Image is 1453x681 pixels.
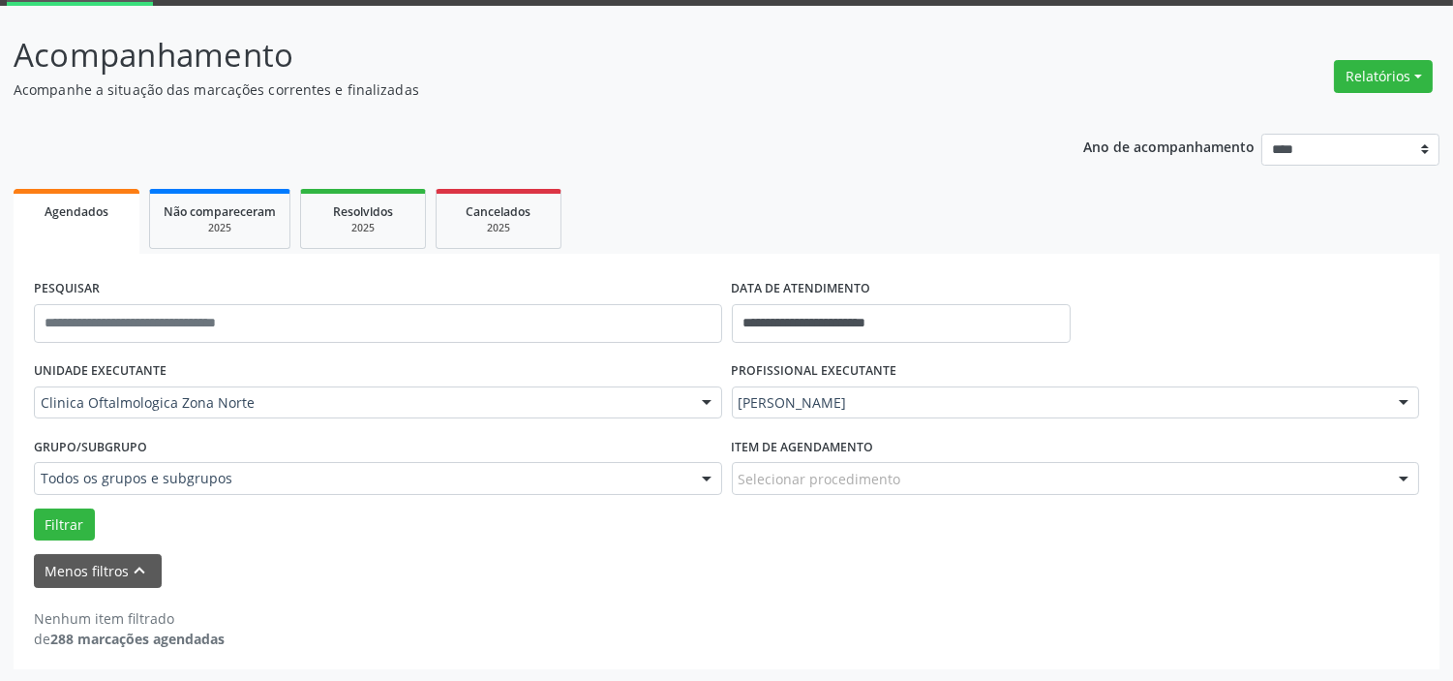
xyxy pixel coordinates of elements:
[333,203,393,220] span: Resolvidos
[34,608,225,629] div: Nenhum item filtrado
[315,221,411,235] div: 2025
[41,393,682,413] span: Clinica Oftalmologica Zona Norte
[164,203,276,220] span: Não compareceram
[14,79,1012,100] p: Acompanhe a situação das marcações correntes e finalizadas
[739,393,1380,413] span: [PERSON_NAME]
[45,203,108,220] span: Agendados
[34,274,100,304] label: PESQUISAR
[50,630,225,648] strong: 288 marcações agendadas
[164,221,276,235] div: 2025
[732,274,871,304] label: DATA DE ATENDIMENTO
[34,509,95,542] button: Filtrar
[34,554,162,588] button: Menos filtroskeyboard_arrow_up
[1083,134,1255,158] p: Ano de acompanhamento
[34,356,166,387] label: UNIDADE EXECUTANTE
[467,203,531,220] span: Cancelados
[1334,60,1433,93] button: Relatórios
[732,356,897,387] label: PROFISSIONAL EXECUTANTE
[34,629,225,649] div: de
[130,560,151,581] i: keyboard_arrow_up
[34,432,147,462] label: Grupo/Subgrupo
[450,221,547,235] div: 2025
[14,31,1012,79] p: Acompanhamento
[41,469,682,488] span: Todos os grupos e subgrupos
[739,469,901,489] span: Selecionar procedimento
[732,432,874,462] label: Item de agendamento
